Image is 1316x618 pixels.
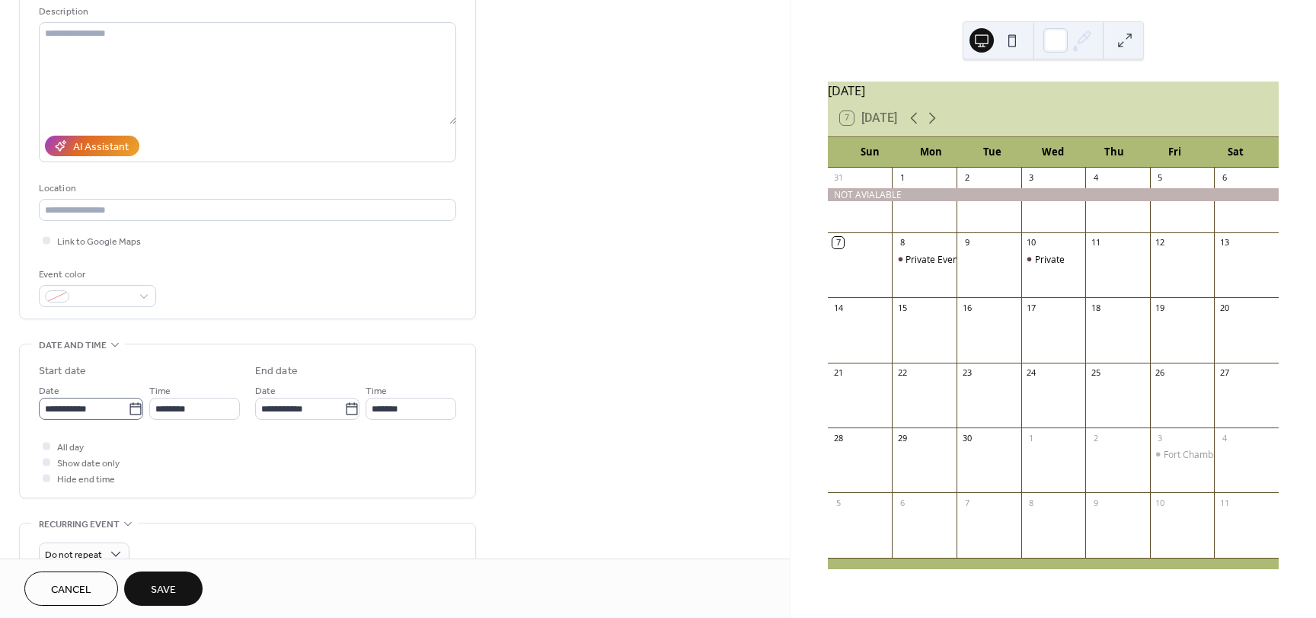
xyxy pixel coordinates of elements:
[1219,302,1230,313] div: 20
[901,137,962,168] div: Mon
[57,234,141,250] span: Link to Google Maps
[1090,237,1101,248] div: 11
[906,253,961,266] div: Private Event
[832,237,844,248] div: 7
[1219,497,1230,508] div: 11
[51,582,91,598] span: Cancel
[366,383,387,399] span: Time
[961,432,973,443] div: 30
[73,139,129,155] div: AI Assistant
[39,4,453,20] div: Description
[832,302,844,313] div: 14
[1155,432,1166,443] div: 3
[832,367,844,379] div: 21
[1164,448,1282,461] div: Fort Chamber of Commerce
[39,517,120,533] span: Recurring event
[45,136,139,156] button: AI Assistant
[1206,137,1266,168] div: Sat
[39,363,86,379] div: Start date
[1090,497,1101,508] div: 9
[1090,432,1101,443] div: 2
[1219,172,1230,184] div: 6
[39,181,453,197] div: Location
[896,367,908,379] div: 22
[1150,448,1215,461] div: Fort Chamber of Commerce
[57,440,84,456] span: All day
[1219,367,1230,379] div: 27
[840,137,901,168] div: Sun
[832,172,844,184] div: 31
[1084,137,1145,168] div: Thu
[1145,137,1206,168] div: Fri
[39,267,153,283] div: Event color
[1090,367,1101,379] div: 25
[255,383,276,399] span: Date
[961,497,973,508] div: 7
[1035,253,1065,266] div: Private
[961,302,973,313] div: 16
[961,172,973,184] div: 2
[57,472,115,488] span: Hide end time
[892,253,957,266] div: Private Event
[39,383,59,399] span: Date
[832,432,844,443] div: 28
[896,237,908,248] div: 8
[1023,137,1084,168] div: Wed
[1155,237,1166,248] div: 12
[1155,172,1166,184] div: 5
[124,572,203,606] button: Save
[149,383,171,399] span: Time
[1026,302,1037,313] div: 17
[1021,253,1086,266] div: Private
[1155,302,1166,313] div: 19
[1090,172,1101,184] div: 4
[832,497,844,508] div: 5
[896,497,908,508] div: 6
[24,572,118,606] button: Cancel
[1219,432,1230,443] div: 4
[1026,172,1037,184] div: 3
[151,582,176,598] span: Save
[896,172,908,184] div: 1
[57,456,120,472] span: Show date only
[1090,302,1101,313] div: 18
[1219,237,1230,248] div: 13
[1026,237,1037,248] div: 10
[1026,432,1037,443] div: 1
[1155,497,1166,508] div: 10
[961,367,973,379] div: 23
[896,432,908,443] div: 29
[961,237,973,248] div: 9
[896,302,908,313] div: 15
[828,82,1279,100] div: [DATE]
[45,546,102,564] span: Do not repeat
[1026,367,1037,379] div: 24
[1026,497,1037,508] div: 8
[828,188,1279,201] div: NOT AVIALABLE
[39,338,107,354] span: Date and time
[1155,367,1166,379] div: 26
[255,363,298,379] div: End date
[962,137,1023,168] div: Tue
